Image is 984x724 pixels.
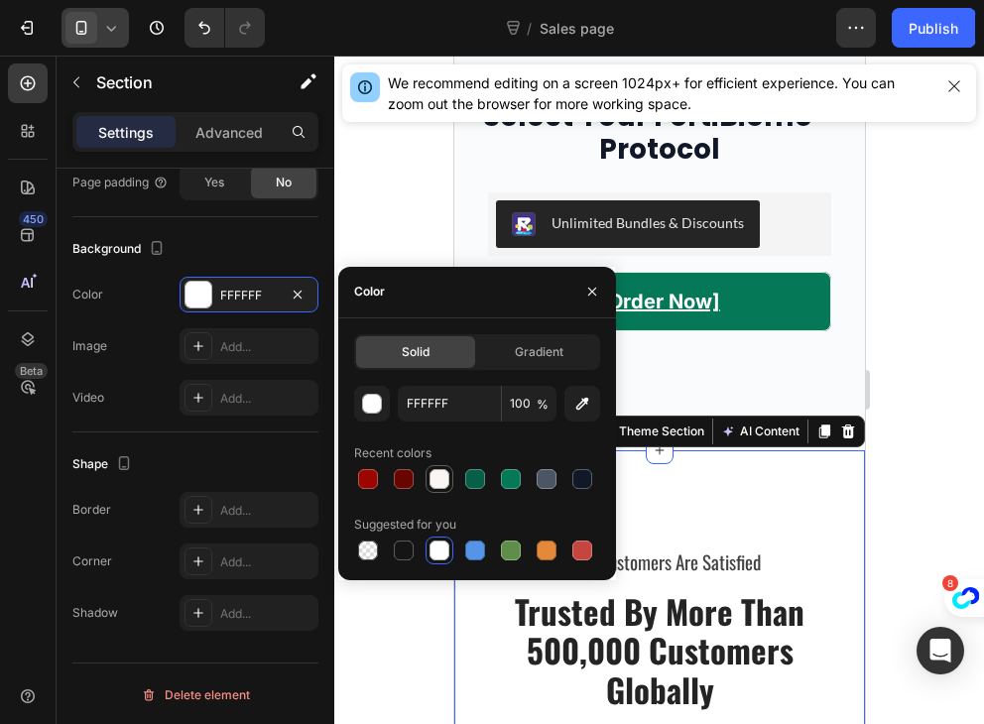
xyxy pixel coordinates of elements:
[72,679,318,711] button: Delete element
[72,604,118,622] div: Shadow
[96,70,259,94] p: Section
[220,502,313,520] div: Add...
[195,122,263,143] p: Advanced
[398,386,501,422] input: Eg: FFFFFF
[220,390,313,408] div: Add...
[19,211,48,227] div: 450
[72,451,136,478] div: Shape
[72,552,112,570] div: Corner
[354,283,385,301] div: Color
[204,174,224,191] span: Yes
[72,337,107,355] div: Image
[388,72,932,114] div: We recommend editing on a screen 1024px+ for efficient experience. You can zoom out the browser f...
[354,444,431,462] div: Recent colors
[220,553,313,571] div: Add...
[72,501,111,519] div: Border
[72,174,169,191] div: Page padding
[402,343,430,361] span: Solid
[220,287,278,304] div: FFFFFF
[276,174,292,191] span: No
[98,122,154,143] p: Settings
[515,343,563,361] span: Gradient
[220,605,313,623] div: Add...
[72,286,103,303] div: Color
[184,8,265,48] div: Undo/Redo
[72,236,169,263] div: Background
[354,516,456,534] div: Suggested for you
[15,363,48,379] div: Beta
[527,18,532,39] span: /
[537,396,549,414] span: %
[892,8,975,48] button: Publish
[220,338,313,356] div: Add...
[141,683,250,707] div: Delete element
[917,627,964,674] div: Open Intercom Messenger
[540,18,614,39] span: Sales page
[454,56,865,724] iframe: Design area
[909,18,958,39] div: Publish
[72,389,104,407] div: Video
